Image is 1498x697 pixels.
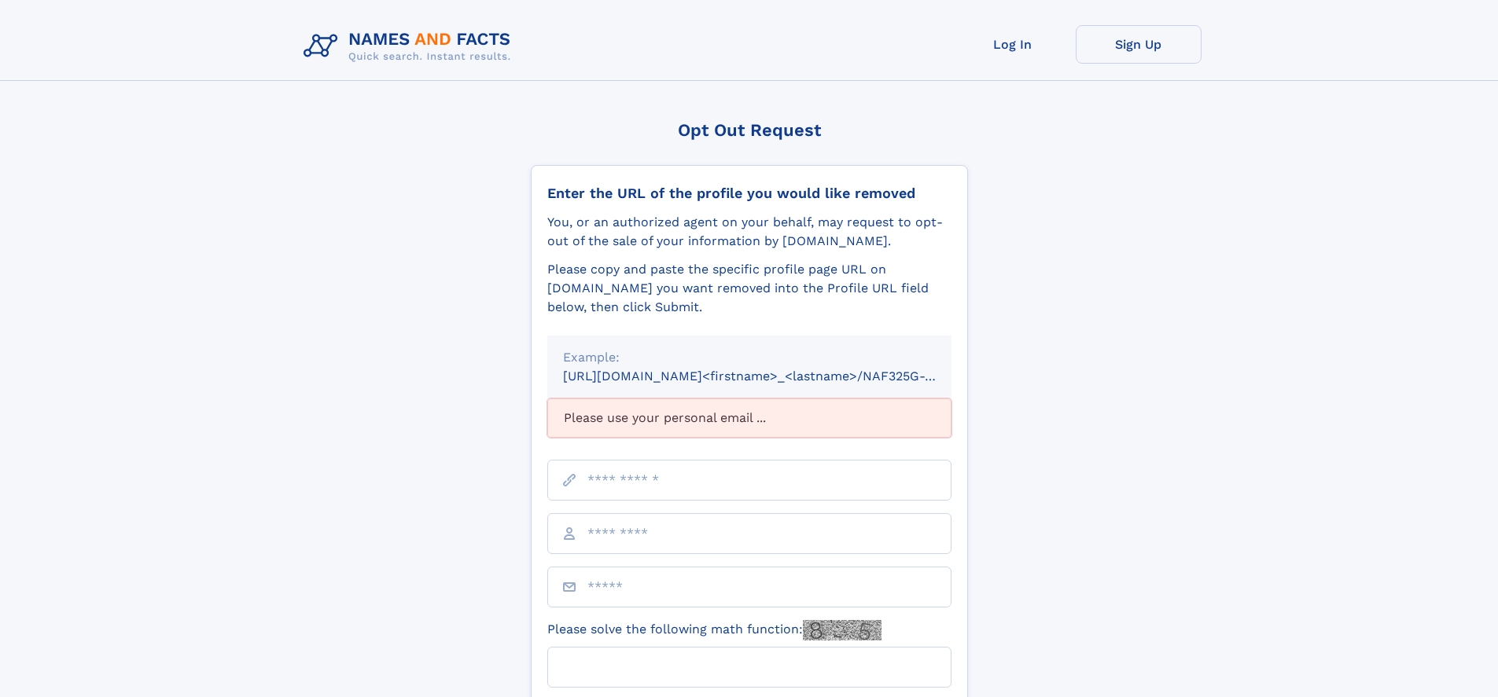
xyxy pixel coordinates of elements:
label: Please solve the following math function: [547,620,882,640]
img: Logo Names and Facts [297,25,524,68]
a: Sign Up [1076,25,1202,64]
div: Enter the URL of the profile you would like removed [547,185,951,202]
a: Log In [950,25,1076,64]
div: Opt Out Request [531,120,968,140]
div: Please use your personal email ... [547,398,951,438]
div: You, or an authorized agent on your behalf, may request to opt-out of the sale of your informatio... [547,213,951,251]
small: [URL][DOMAIN_NAME]<firstname>_<lastname>/NAF325G-xxxxxxxx [563,369,981,383]
div: Please copy and paste the specific profile page URL on [DOMAIN_NAME] you want removed into the Pr... [547,260,951,317]
div: Example: [563,348,936,367]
